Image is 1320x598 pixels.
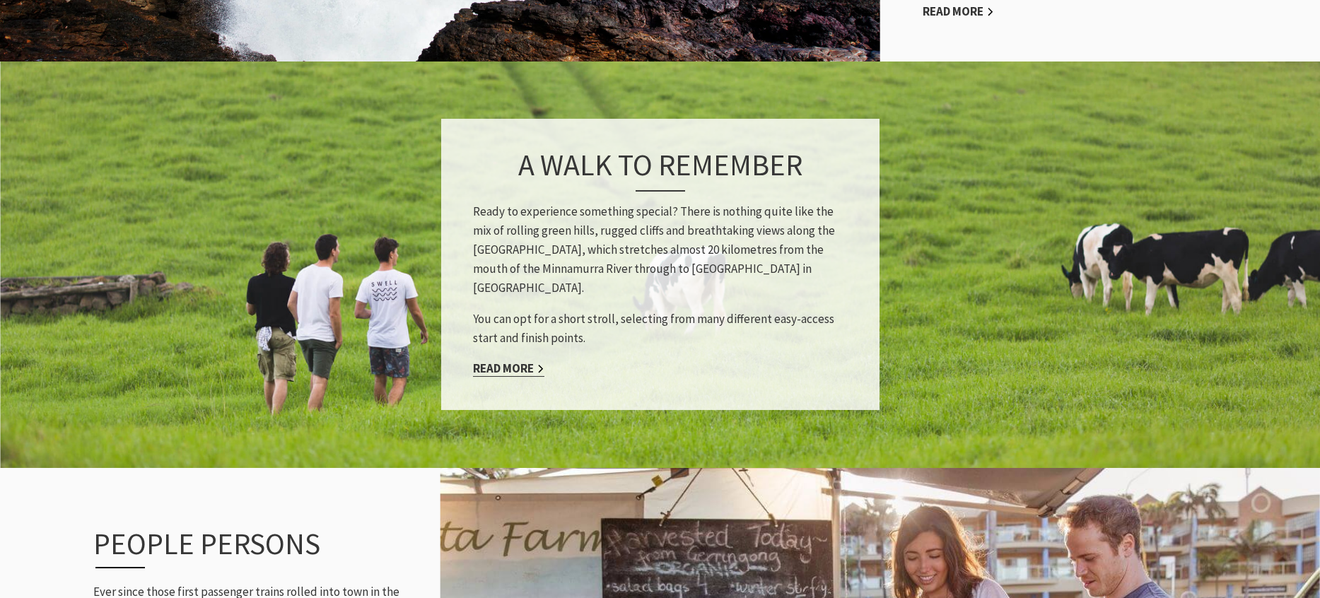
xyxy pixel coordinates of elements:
a: Read More [473,360,544,377]
a: Read More [923,4,994,20]
p: Ready to experience something special? There is nothing quite like the mix of rolling green hills... [473,202,848,298]
h3: A walk to remember [473,147,848,191]
p: You can opt for a short stroll, selecting from many different easy-access start and finish points. [473,310,848,348]
h3: People persons [93,526,373,568]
